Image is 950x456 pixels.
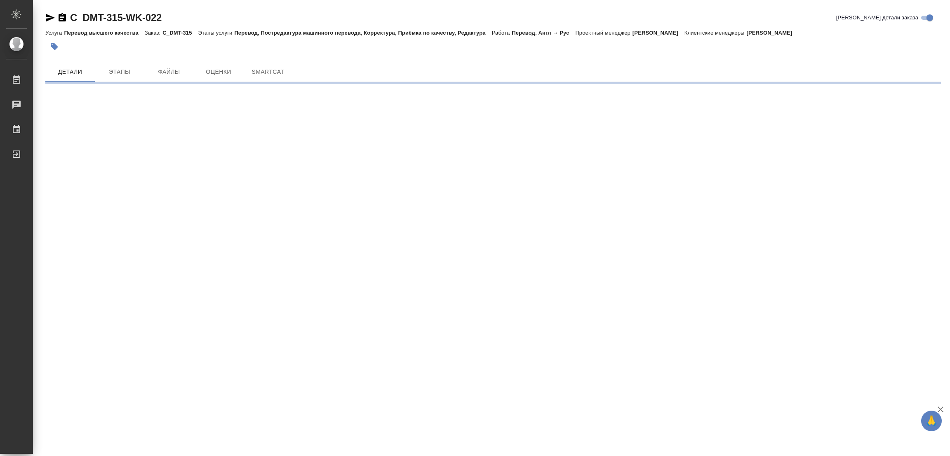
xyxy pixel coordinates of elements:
[921,411,942,431] button: 🙏
[45,30,64,36] p: Услуга
[492,30,512,36] p: Работа
[100,67,139,77] span: Этапы
[684,30,747,36] p: Клиентские менеджеры
[45,13,55,23] button: Скопировать ссылку для ЯМессенджера
[633,30,684,36] p: [PERSON_NAME]
[162,30,198,36] p: C_DMT-315
[512,30,575,36] p: Перевод, Англ → Рус
[149,67,189,77] span: Файлы
[198,30,235,36] p: Этапы услуги
[836,14,918,22] span: [PERSON_NAME] детали заказа
[747,30,799,36] p: [PERSON_NAME]
[64,30,144,36] p: Перевод высшего качества
[234,30,491,36] p: Перевод, Постредактура машинного перевода, Корректура, Приёмка по качеству, Редактура
[199,67,238,77] span: Оценки
[145,30,162,36] p: Заказ:
[924,412,938,430] span: 🙏
[575,30,632,36] p: Проектный менеджер
[50,67,90,77] span: Детали
[70,12,162,23] a: C_DMT-315-WK-022
[248,67,288,77] span: SmartCat
[57,13,67,23] button: Скопировать ссылку
[45,38,63,56] button: Добавить тэг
